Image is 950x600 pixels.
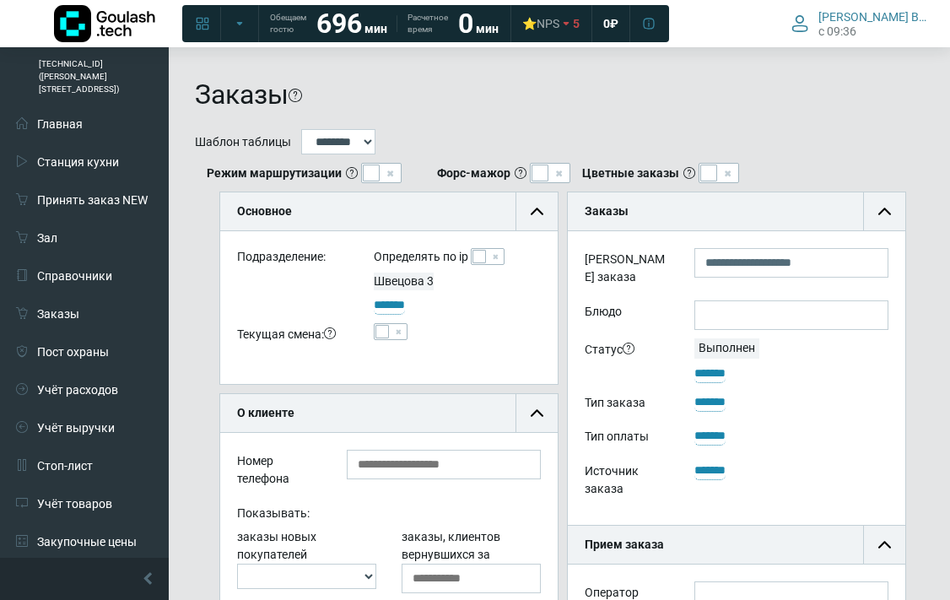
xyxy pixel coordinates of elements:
strong: 0 [458,8,473,40]
label: Определять по ip [374,248,468,266]
h1: Заказы [195,78,289,111]
b: О клиенте [237,406,294,419]
div: Источник заказа [572,460,682,504]
label: Шаблон таблицы [195,133,291,151]
img: collapse [878,538,891,551]
b: Прием заказа [585,538,664,551]
div: Тип оплаты [572,425,682,451]
span: [PERSON_NAME] Валерия [818,9,926,24]
img: collapse [531,205,543,218]
span: c 09:36 [818,24,856,38]
div: Текущая смена: [224,323,361,349]
span: Обещаем гостю [270,12,306,35]
strong: 696 [316,8,362,40]
div: заказы новых покупателей [224,528,389,593]
div: ⭐ [522,16,559,31]
a: 0 ₽ [593,8,629,39]
a: ⭐NPS 5 [512,8,590,39]
span: мин [364,22,387,35]
span: Швецова 3 [374,274,434,288]
span: мин [476,22,499,35]
div: Статус [572,338,682,383]
img: collapse [531,407,543,419]
span: Выполнен [694,341,759,354]
span: 0 [603,16,610,31]
label: Блюдо [572,300,682,330]
div: Подразделение: [224,248,361,273]
span: NPS [537,17,559,30]
span: ₽ [610,16,618,31]
b: Режим маршрутизации [207,165,342,182]
div: заказы, клиентов вернувшихся за [389,528,553,593]
a: Обещаем гостю 696 мин Расчетное время 0 мин [260,8,509,39]
div: Показывать: [224,502,553,528]
label: [PERSON_NAME] заказа [572,248,682,292]
div: Тип заказа [572,392,682,418]
img: Логотип компании Goulash.tech [54,5,155,42]
div: Номер телефона [224,450,334,494]
b: Заказы [585,204,629,218]
b: Цветные заказы [582,165,679,182]
span: Расчетное время [408,12,448,35]
span: 5 [573,16,580,31]
b: Форс-мажор [437,165,510,182]
img: collapse [878,205,891,218]
b: Основное [237,204,292,218]
button: [PERSON_NAME] Валерия c 09:36 [781,6,937,41]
